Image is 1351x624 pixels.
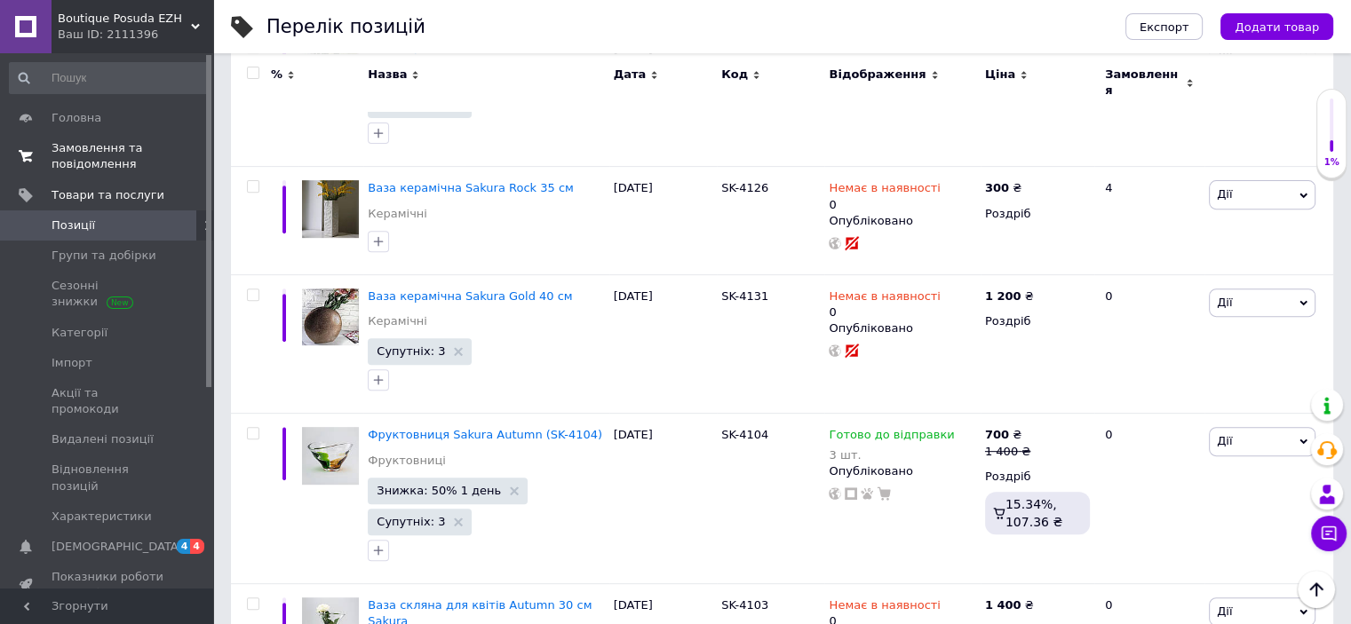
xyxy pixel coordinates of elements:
[52,325,107,341] span: Категорії
[1217,296,1232,309] span: Дії
[368,428,602,441] a: Фруктовниця Sakura Autumn (SK-4104)
[829,181,940,200] span: Немає в наявності
[829,428,954,446] span: Готово до відправки
[271,67,282,83] span: %
[721,67,748,83] span: Код
[302,427,359,484] img: Фруктовница Sakura Autumn (SK-4104)
[1298,571,1335,608] button: Наверх
[368,289,572,303] a: Ваза керамічна Sakura Gold 40 см
[985,469,1090,485] div: Роздріб
[1217,434,1232,447] span: Дії
[985,598,1021,612] b: 1 400
[52,385,164,417] span: Акції та промокоди
[52,355,92,371] span: Імпорт
[1220,13,1333,40] button: Додати товар
[52,539,183,555] span: [DEMOGRAPHIC_DATA]
[177,539,191,554] span: 4
[52,462,164,494] span: Відновлення позицій
[609,167,717,274] div: [DATE]
[1217,187,1232,201] span: Дії
[58,27,213,43] div: Ваш ID: 2111396
[985,288,1034,304] div: ₴
[829,598,940,617] span: Немає в наявності
[368,206,427,222] a: Керамічні
[985,180,1021,196] div: ₴
[721,598,768,612] span: SK-4103
[1317,156,1346,169] div: 1%
[1094,414,1204,584] div: 0
[721,289,768,303] span: SK-4131
[829,320,975,336] div: Опубліковано
[302,180,359,237] img: Ваза керамическая Sakura Rock 35см
[985,427,1030,443] div: ₴
[368,453,446,469] a: Фруктовниці
[614,67,647,83] span: Дата
[52,569,164,601] span: Показники роботи компанії
[721,428,768,441] span: SK-4104
[609,414,717,584] div: [DATE]
[368,313,427,329] a: Керамічні
[1217,604,1232,618] span: Дії
[1094,274,1204,414] div: 0
[377,485,501,496] span: Знижка: 50% 1 день
[1311,516,1347,551] button: Чат з покупцем
[9,62,210,94] input: Пошук
[985,428,1009,441] b: 700
[52,187,164,203] span: Товари та послуги
[829,288,940,320] div: 0
[985,181,1009,194] b: 300
[377,345,445,357] span: Супутніх: 3
[190,539,204,554] span: 4
[985,597,1034,613] div: ₴
[368,181,574,194] a: Ваза керамічна Sakura Rock 35 см
[1235,20,1319,34] span: Додати товар
[829,213,975,229] div: Опубліковано
[829,180,940,212] div: 0
[1105,67,1181,99] span: Замовлення
[1140,20,1189,34] span: Експорт
[829,289,940,308] span: Немає в наявності
[829,448,954,462] div: 3 шт.
[302,288,359,345] img: Ваза керамическая Sakura Gold 40см
[52,217,95,233] span: Позиції
[985,289,1021,303] b: 1 200
[266,18,425,36] div: Перелік позицій
[985,206,1090,222] div: Роздріб
[985,313,1090,329] div: Роздріб
[721,181,768,194] span: SK-4126
[1125,13,1204,40] button: Експорт
[985,67,1015,83] span: Ціна
[609,274,717,414] div: [DATE]
[58,11,191,27] span: Boutique Posuda EZH
[52,248,156,264] span: Групи та добірки
[1005,497,1062,529] span: 15.34%, 107.36 ₴
[829,463,975,479] div: Опубліковано
[377,516,445,527] span: Супутніх: 3
[52,431,154,447] span: Видалені позиції
[1094,167,1204,274] div: 4
[52,278,164,310] span: Сезонні знижки
[368,67,407,83] span: Назва
[985,444,1030,460] div: 1 400 ₴
[52,110,101,126] span: Головна
[829,67,926,83] span: Відображення
[52,140,164,172] span: Замовлення та повідомлення
[52,509,152,525] span: Характеристики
